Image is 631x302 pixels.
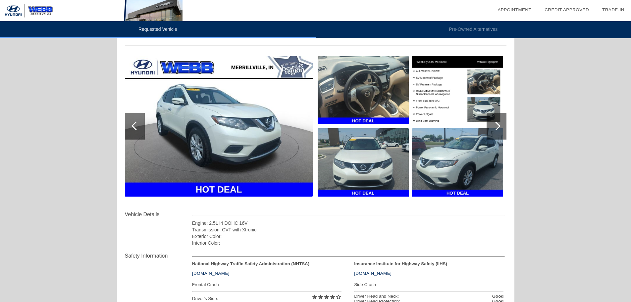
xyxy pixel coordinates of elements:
[354,280,503,289] div: Side Crash
[312,294,318,300] i: star
[192,261,309,266] strong: National Highway Traffic Safety Administration (NHTSA)
[354,271,392,276] a: [DOMAIN_NAME]
[330,294,336,300] i: star
[545,7,589,12] a: Credit Approved
[492,294,504,299] strong: Good
[192,271,230,276] a: [DOMAIN_NAME]
[125,211,192,218] div: Vehicle Details
[192,240,505,246] div: Interior Color:
[336,294,342,300] i: star_border
[602,7,624,12] a: Trade-In
[354,261,447,266] strong: Insurance Institute for Highway Safety (IIHS)
[318,294,324,300] i: star
[412,128,503,197] img: fe9b30df-79d2-4f56-8738-fe3efbc2d62d.jpg
[318,128,409,197] img: db307118-9d6a-4449-a049-e8a287ef5974.jpg
[192,220,505,226] div: Engine: 2.5L I4 DOHC 16V
[125,56,313,197] img: 62464af2-862c-448a-be37-d4f7544d2a40.jpg
[192,226,505,233] div: Transmission: CVT with Xtronic
[318,56,409,124] img: b6f9a281-afb9-4ff3-856e-e91be6ca6387.jpg
[192,233,505,240] div: Exterior Color:
[192,280,342,289] div: Frontal Crash
[412,56,503,124] img: e686bb81-a0fe-48f3-b743-7ff27cdd07ff.jpg
[125,252,192,260] div: Safety Information
[324,294,330,300] i: star
[498,7,531,12] a: Appointment
[354,294,399,299] div: Driver Head and Neck:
